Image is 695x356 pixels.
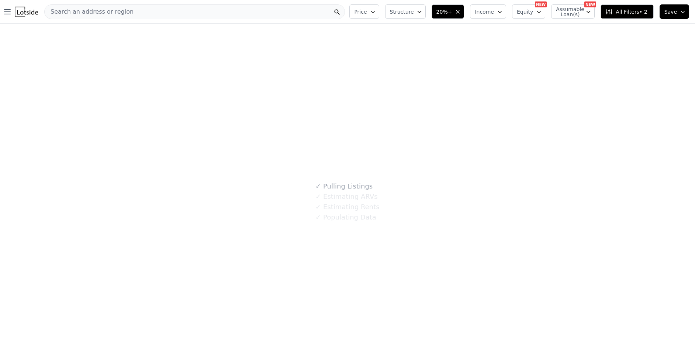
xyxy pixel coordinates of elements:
span: Income [475,8,494,15]
div: Estimating ARVs [315,191,377,202]
div: Estimating Rents [315,202,379,212]
span: ✓ [315,214,321,221]
div: NEW [535,1,547,7]
div: Pulling Listings [315,181,373,191]
button: Equity [512,4,545,19]
span: 20%+ [436,8,452,15]
button: Price [349,4,379,19]
div: NEW [584,1,596,7]
span: Search an address or region [45,7,134,16]
span: Structure [390,8,414,15]
span: ✓ [315,183,321,190]
span: All Filters • 2 [605,8,647,15]
button: 20%+ [432,4,464,19]
span: ✓ [315,193,321,200]
span: Assumable Loan(s) [556,7,580,17]
span: Save [664,8,677,15]
button: Save [660,4,689,19]
button: Income [470,4,506,19]
span: Equity [517,8,533,15]
div: Populating Data [315,212,376,222]
button: Assumable Loan(s) [551,4,595,19]
button: Structure [385,4,426,19]
span: Price [354,8,367,15]
button: All Filters• 2 [601,4,653,19]
img: Lotside [15,7,38,17]
span: ✓ [315,203,321,211]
